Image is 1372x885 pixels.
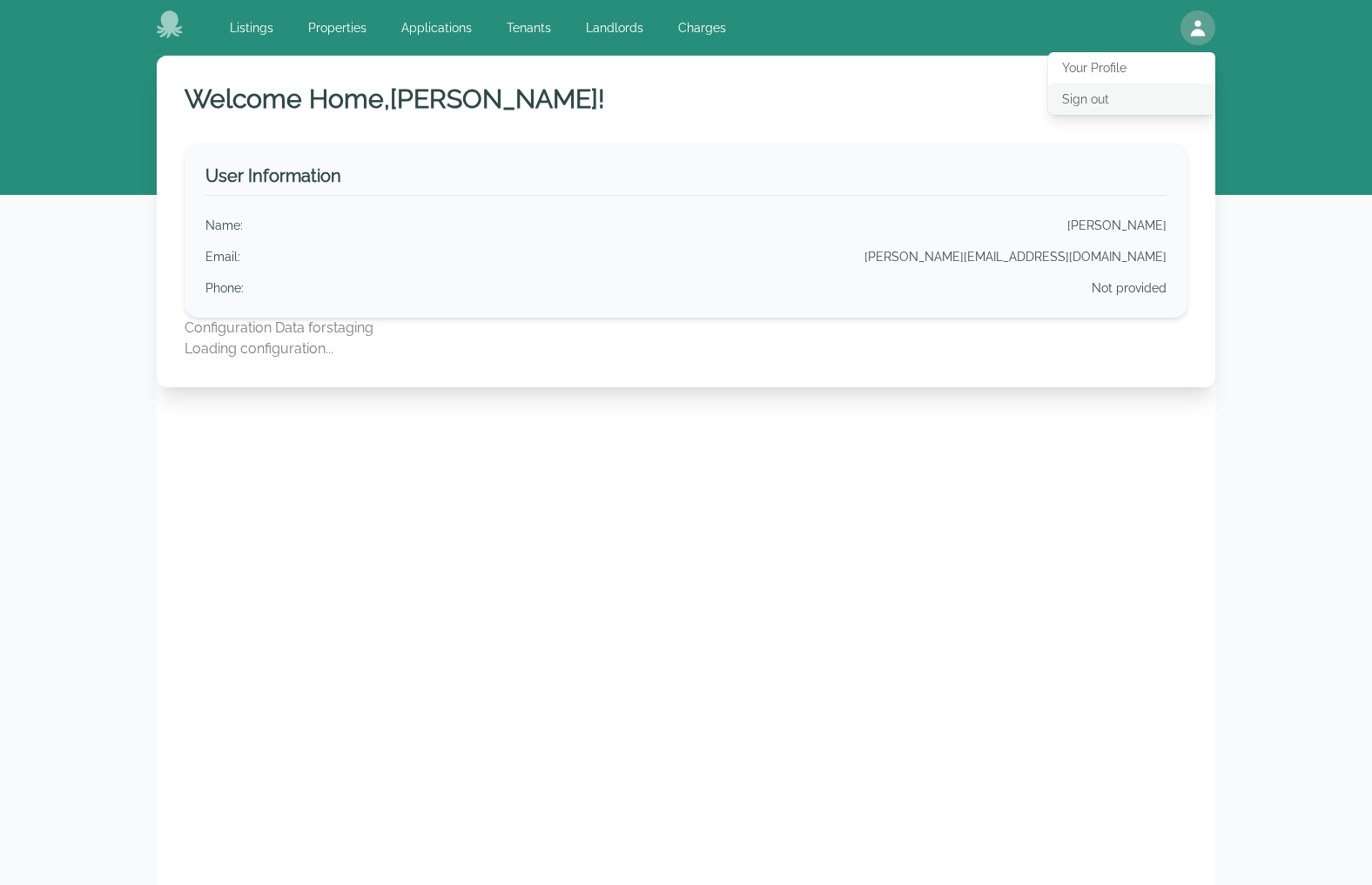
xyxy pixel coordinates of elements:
button: Your Profile [1048,52,1215,84]
p: Configuration Data for staging [185,318,1187,339]
div: [PERSON_NAME][EMAIL_ADDRESS][DOMAIN_NAME] [864,248,1167,265]
button: Sign out [1048,84,1215,115]
div: Phone : [205,279,244,297]
div: [PERSON_NAME] [1067,217,1167,234]
h1: Welcome Home, [PERSON_NAME] ! [185,84,1187,115]
a: Tenants [496,12,562,44]
div: Not provided [1092,279,1167,297]
div: Email : [205,248,240,265]
a: Landlords [575,12,654,44]
p: Loading configuration... [185,339,1187,359]
a: Listings [219,12,284,44]
a: Applications [391,12,482,44]
h3: User Information [205,164,1167,196]
div: Name : [205,217,243,234]
a: Properties [298,12,377,44]
a: Charges [668,12,736,44]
